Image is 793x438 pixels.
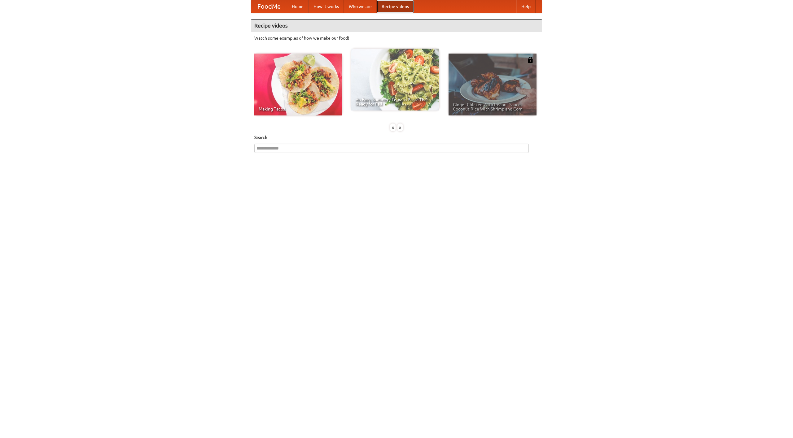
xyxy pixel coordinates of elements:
a: Home [287,0,309,13]
a: How it works [309,0,344,13]
h4: Recipe videos [251,20,542,32]
a: Recipe videos [377,0,414,13]
div: « [390,124,396,131]
a: An Easy, Summery Tomato Pasta That's Ready for Fall [351,49,439,111]
a: Making Tacos [254,54,342,115]
a: Who we are [344,0,377,13]
span: An Easy, Summery Tomato Pasta That's Ready for Fall [356,98,435,106]
a: FoodMe [251,0,287,13]
span: Making Tacos [259,107,338,111]
p: Watch some examples of how we make our food! [254,35,539,41]
div: » [397,124,403,131]
h5: Search [254,134,539,141]
img: 483408.png [527,57,533,63]
a: Help [516,0,536,13]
